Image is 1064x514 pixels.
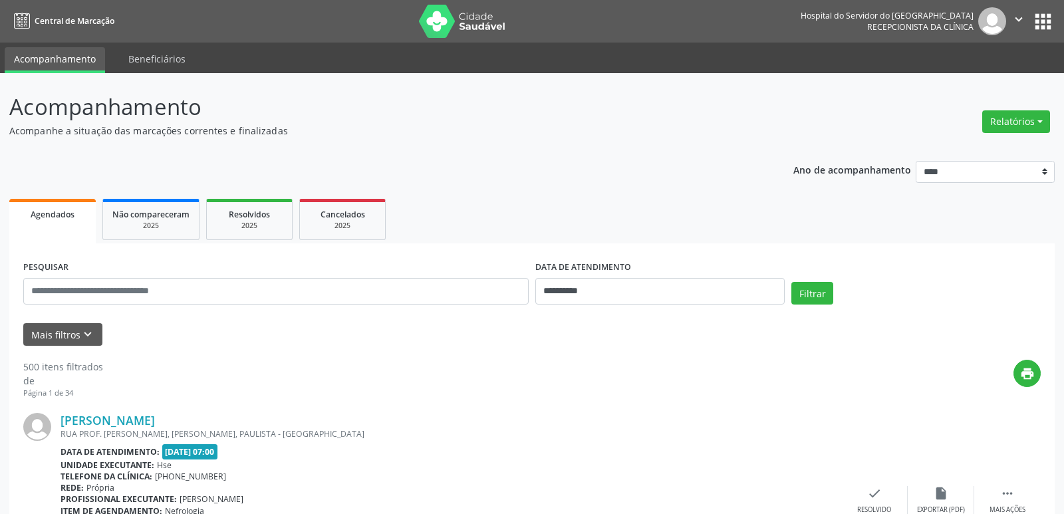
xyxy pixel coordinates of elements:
span: [PERSON_NAME] [180,493,243,505]
span: Própria [86,482,114,493]
button: Filtrar [791,282,833,305]
i:  [1000,486,1015,501]
span: Hse [157,459,172,471]
i: print [1020,366,1035,381]
span: Não compareceram [112,209,190,220]
div: 500 itens filtrados [23,360,103,374]
button: Relatórios [982,110,1050,133]
span: Central de Marcação [35,15,114,27]
p: Acompanhe a situação das marcações correntes e finalizadas [9,124,741,138]
div: 2025 [112,221,190,231]
b: Rede: [61,482,84,493]
span: Resolvidos [229,209,270,220]
label: PESQUISAR [23,257,68,278]
i: keyboard_arrow_down [80,327,95,342]
span: Cancelados [321,209,365,220]
button: print [1013,360,1041,387]
b: Profissional executante: [61,493,177,505]
b: Telefone da clínica: [61,471,152,482]
span: [DATE] 07:00 [162,444,218,459]
button: apps [1031,10,1055,33]
img: img [978,7,1006,35]
p: Acompanhamento [9,90,741,124]
span: Agendados [31,209,74,220]
button:  [1006,7,1031,35]
div: Página 1 de 34 [23,388,103,399]
span: [PHONE_NUMBER] [155,471,226,482]
p: Ano de acompanhamento [793,161,911,178]
a: Beneficiários [119,47,195,70]
b: Data de atendimento: [61,446,160,457]
div: 2025 [216,221,283,231]
a: Acompanhamento [5,47,105,73]
a: Central de Marcação [9,10,114,32]
div: de [23,374,103,388]
i: check [867,486,882,501]
button: Mais filtroskeyboard_arrow_down [23,323,102,346]
div: Hospital do Servidor do [GEOGRAPHIC_DATA] [801,10,974,21]
span: Recepcionista da clínica [867,21,974,33]
img: img [23,413,51,441]
a: [PERSON_NAME] [61,413,155,428]
i:  [1011,12,1026,27]
b: Unidade executante: [61,459,154,471]
div: RUA PROF. [PERSON_NAME], [PERSON_NAME], PAULISTA - [GEOGRAPHIC_DATA] [61,428,841,440]
label: DATA DE ATENDIMENTO [535,257,631,278]
div: 2025 [309,221,376,231]
i: insert_drive_file [934,486,948,501]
